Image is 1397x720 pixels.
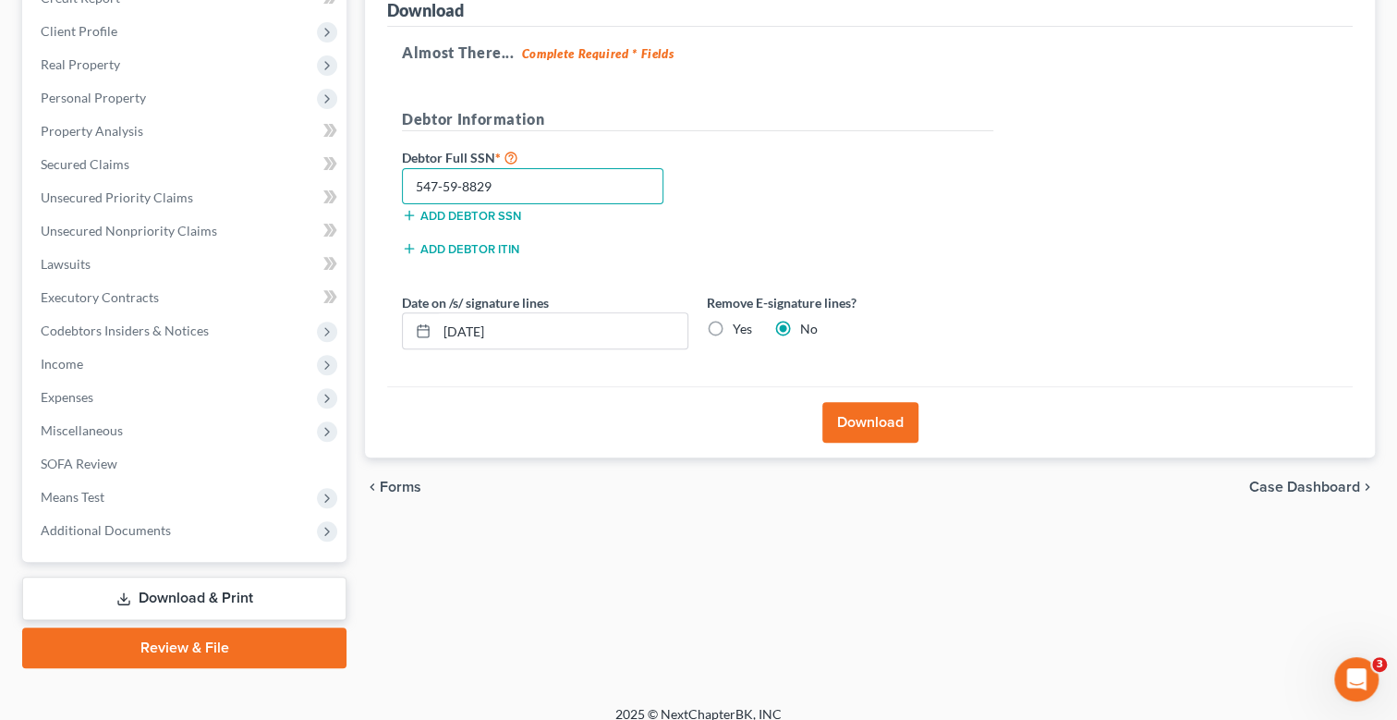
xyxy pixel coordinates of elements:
span: SOFA Review [41,456,117,471]
a: Property Analysis [26,115,346,148]
span: Case Dashboard [1249,480,1360,494]
button: Add debtor ITIN [402,241,519,256]
i: chevron_right [1360,480,1375,494]
a: Download & Print [22,577,346,620]
a: Executory Contracts [26,281,346,314]
input: XXX-XX-XXXX [402,168,663,205]
iframe: Intercom live chat [1334,657,1379,702]
button: chevron_left Forms [365,480,446,494]
a: Unsecured Priority Claims [26,181,346,214]
span: Additional Documents [41,522,171,538]
a: SOFA Review [26,447,346,481]
a: Review & File [22,628,346,668]
h5: Almost There... [402,42,1338,64]
button: Add debtor SSN [402,208,521,223]
button: Download [822,402,918,443]
span: 3 [1372,657,1387,672]
span: Personal Property [41,90,146,105]
label: No [800,320,818,338]
span: Means Test [41,489,104,505]
span: Real Property [41,56,120,72]
a: Secured Claims [26,148,346,181]
span: Secured Claims [41,156,129,172]
span: Income [41,356,83,372]
a: Lawsuits [26,248,346,281]
i: chevron_left [365,480,380,494]
a: Case Dashboard chevron_right [1249,480,1375,494]
a: Unsecured Nonpriority Claims [26,214,346,248]
label: Date on /s/ signature lines [402,293,549,312]
label: Yes [733,320,752,338]
span: Client Profile [41,23,117,39]
span: Executory Contracts [41,289,159,305]
label: Debtor Full SSN [393,146,698,168]
span: Unsecured Nonpriority Claims [41,223,217,238]
span: Unsecured Priority Claims [41,189,193,205]
strong: Complete Required * Fields [522,46,674,61]
span: Expenses [41,389,93,405]
label: Remove E-signature lines? [707,293,993,312]
span: Forms [380,480,421,494]
h5: Debtor Information [402,108,993,131]
span: Miscellaneous [41,422,123,438]
span: Codebtors Insiders & Notices [41,323,209,338]
span: Lawsuits [41,256,91,272]
input: MM/DD/YYYY [437,313,687,348]
span: Property Analysis [41,123,143,139]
